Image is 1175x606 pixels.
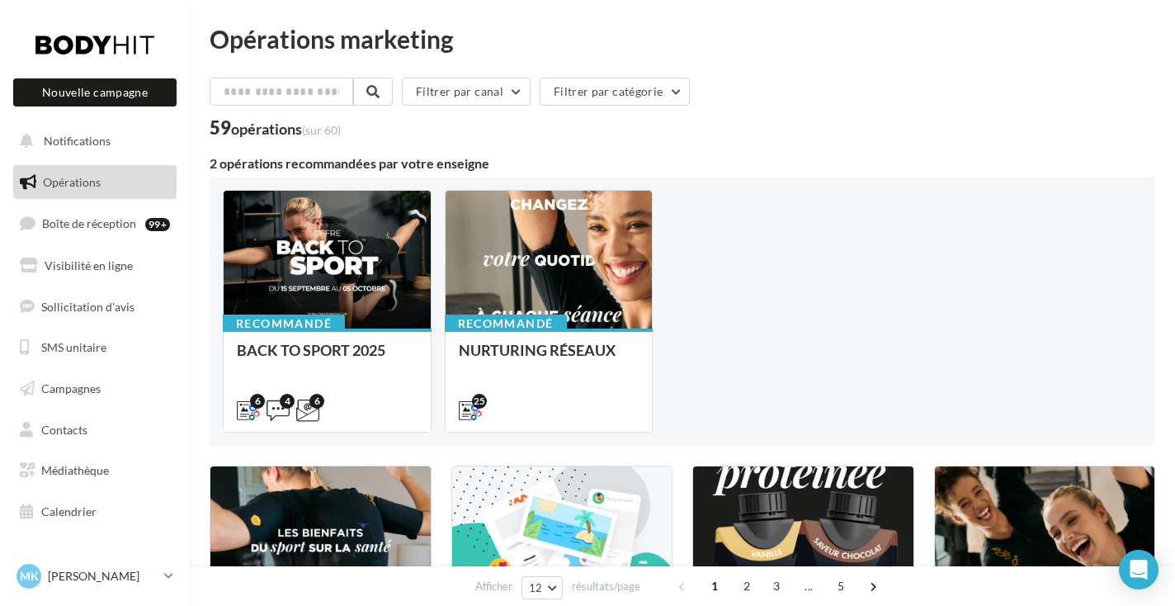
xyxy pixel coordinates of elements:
[472,394,487,409] div: 25
[43,175,101,189] span: Opérations
[475,579,512,594] span: Afficher
[280,394,295,409] div: 4
[734,573,760,599] span: 2
[10,413,180,447] a: Contacts
[763,573,790,599] span: 3
[13,78,177,107] button: Nouvelle campagne
[231,121,341,136] div: opérations
[10,495,180,529] a: Calendrier
[572,579,640,594] span: résultats/page
[521,576,564,599] button: 12
[210,26,1155,51] div: Opérations marketing
[45,258,133,272] span: Visibilité en ligne
[41,381,101,395] span: Campagnes
[41,463,109,477] span: Médiathèque
[223,315,345,333] div: Recommandé
[48,568,158,585] p: [PERSON_NAME]
[309,394,324,409] div: 6
[10,206,180,241] a: Boîte de réception99+
[13,561,177,592] a: MK [PERSON_NAME]
[10,165,180,200] a: Opérations
[10,330,180,365] a: SMS unitaire
[459,342,639,375] div: NURTURING RÉSEAUX
[237,342,418,375] div: BACK TO SPORT 2025
[701,573,728,599] span: 1
[10,372,180,406] a: Campagnes
[402,78,531,106] button: Filtrer par canal
[1119,550,1158,589] div: Open Intercom Messenger
[145,218,170,231] div: 99+
[795,573,822,599] span: ...
[250,394,265,409] div: 6
[445,315,567,333] div: Recommandé
[41,423,87,437] span: Contacts
[10,453,180,488] a: Médiathèque
[10,290,180,324] a: Sollicitation d'avis
[41,504,97,518] span: Calendrier
[210,157,1155,170] div: 2 opérations recommandées par votre enseigne
[44,134,111,148] span: Notifications
[41,340,106,354] span: SMS unitaire
[529,581,543,594] span: 12
[210,119,341,137] div: 59
[41,299,134,313] span: Sollicitation d'avis
[540,78,690,106] button: Filtrer par catégorie
[302,123,341,137] span: (sur 60)
[20,568,39,585] span: MK
[10,249,180,283] a: Visibilité en ligne
[10,124,173,159] button: Notifications
[42,216,136,230] span: Boîte de réception
[828,573,854,599] span: 5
